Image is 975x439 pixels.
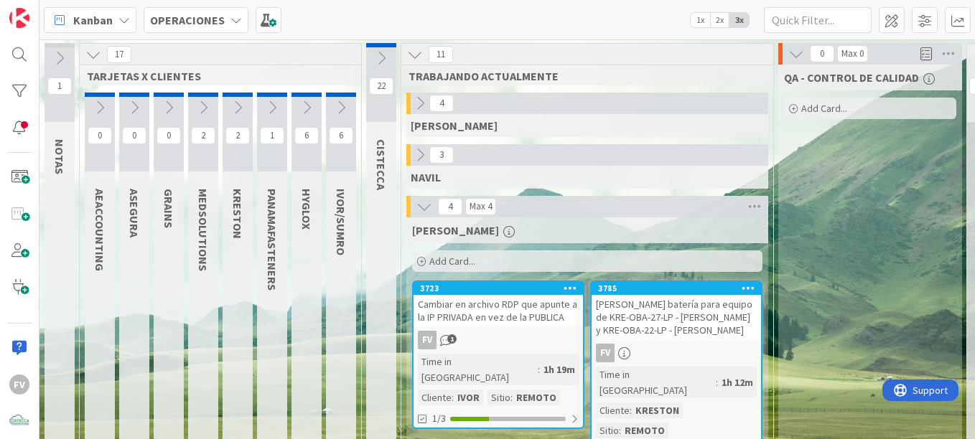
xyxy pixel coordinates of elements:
[632,402,683,418] div: KRESTON
[447,334,457,344] span: 1
[429,46,453,63] span: 11
[429,95,454,112] span: 4
[9,374,29,395] div: FV
[414,282,583,326] div: 3723Cambiar en archivo RDP que apunte a la IP PRIVADA en vez de la PUBLICA
[414,295,583,326] div: Cambiar en archivo RDP que apunte a la IP PRIVADA en vez de la PUBLICA
[487,390,510,405] div: Sitio
[329,127,353,144] span: 6
[420,283,583,293] div: 3723
[127,189,141,237] span: ASEGURA
[729,13,749,27] span: 3x
[432,411,446,426] span: 1/3
[47,77,72,95] span: 1
[196,189,210,271] span: MEDSOLUTIONS
[414,331,583,349] div: FV
[412,223,499,237] span: FERNANDO
[87,69,343,83] span: TARJETAS X CLIENTES
[801,102,847,115] span: Add Card...
[369,77,393,95] span: 22
[619,423,621,438] span: :
[596,344,615,362] div: FV
[409,69,755,83] span: TRABAJANDO ACTUALMENTE
[162,189,176,228] span: GRAINS
[510,390,513,405] span: :
[538,362,540,377] span: :
[93,189,107,271] span: AEACCOUNTING
[470,203,492,210] div: Max 4
[9,411,29,431] img: avatar
[710,13,729,27] span: 2x
[150,13,225,27] b: OPERACIONES
[454,390,483,405] div: IVOR
[122,127,146,144] span: 0
[716,374,718,390] span: :
[374,139,388,190] span: CISTECCA
[88,127,112,144] span: 0
[764,7,872,33] input: Quick Filter...
[596,402,630,418] div: Cliente
[691,13,710,27] span: 1x
[334,189,348,255] span: IVOR/SUMRO
[540,362,579,377] div: 1h 19m
[810,45,834,62] span: 0
[73,11,113,29] span: Kanban
[191,127,215,144] span: 2
[52,139,67,174] span: NOTAS
[596,367,716,398] div: Time in [GEOGRAPHIC_DATA]
[841,50,864,57] div: Max 0
[592,282,761,339] div: 3785[PERSON_NAME] batería para equipo de KRE-OBA-27-LP - [PERSON_NAME] y KRE-OBA-22-LP - [PERSON_...
[107,46,131,63] span: 17
[260,127,284,144] span: 1
[418,331,437,349] div: FV
[265,189,279,291] span: PANAMAFASTENERS
[225,127,250,144] span: 2
[592,295,761,339] div: [PERSON_NAME] batería para equipo de KRE-OBA-27-LP - [PERSON_NAME] y KRE-OBA-22-LP - [PERSON_NAME]
[598,283,761,293] div: 3785
[157,127,181,144] span: 0
[592,282,761,295] div: 3785
[718,374,757,390] div: 1h 12m
[592,344,761,362] div: FV
[429,146,454,164] span: 3
[299,189,314,230] span: HYGLOX
[429,255,475,268] span: Add Card...
[621,423,668,438] div: REMOTO
[596,423,619,438] div: Sitio
[411,118,498,133] span: GABRIEL
[411,170,441,184] span: NAVIL
[230,189,245,239] span: KRESTON
[513,390,560,405] div: REMOTO
[418,354,538,385] div: Time in [GEOGRAPHIC_DATA]
[418,390,452,405] div: Cliente
[9,8,29,28] img: Visit kanbanzone.com
[452,390,454,405] span: :
[294,127,319,144] span: 6
[630,402,632,418] span: :
[438,198,462,215] span: 4
[414,282,583,295] div: 3723
[784,70,919,85] span: QA - CONTROL DE CALIDAD
[30,2,65,19] span: Support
